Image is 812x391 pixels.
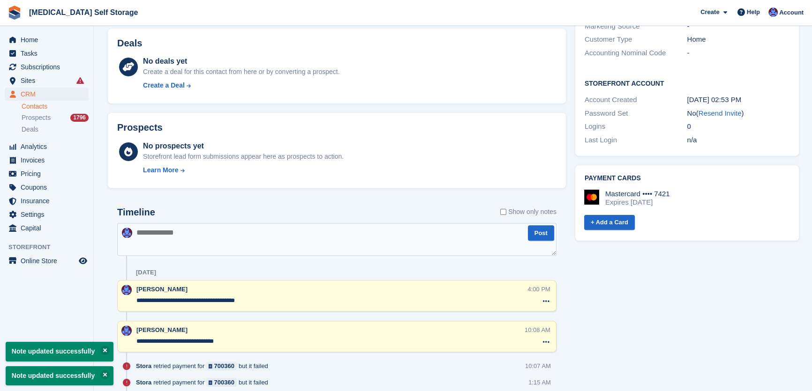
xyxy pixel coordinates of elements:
[136,378,151,387] span: Stora
[76,77,84,84] i: Smart entry sync failures have occurred
[136,361,151,370] span: Stora
[5,154,89,167] a: menu
[687,21,789,32] div: -
[143,81,339,90] a: Create a Deal
[214,378,234,387] div: 700360
[528,225,554,241] button: Post
[500,207,506,217] input: Show only notes
[5,33,89,46] a: menu
[584,190,599,205] img: Mastercard Logo
[25,5,142,20] a: [MEDICAL_DATA] Self Storage
[143,81,185,90] div: Create a Deal
[22,113,89,123] a: Prospects 1796
[136,286,188,293] span: [PERSON_NAME]
[605,190,670,198] div: Mastercard •••• 7421
[21,140,77,153] span: Analytics
[687,121,789,132] div: 0
[21,74,77,87] span: Sites
[206,378,237,387] a: 700360
[8,243,93,252] span: Storefront
[117,122,163,133] h2: Prospects
[21,33,77,46] span: Home
[5,221,89,235] a: menu
[5,167,89,180] a: menu
[585,95,687,105] div: Account Created
[8,6,22,20] img: stora-icon-8386f47178a22dfd0bd8f6a31ec36ba5ce8667c1dd55bd0f319d3a0aa187defe.svg
[21,221,77,235] span: Capital
[22,113,51,122] span: Prospects
[136,269,156,276] div: [DATE]
[5,254,89,267] a: menu
[122,228,132,238] img: Helen Walker
[143,140,344,152] div: No prospects yet
[5,88,89,101] a: menu
[143,67,339,77] div: Create a deal for this contact from here or by converting a prospect.
[699,109,742,117] a: Resend Invite
[747,7,760,17] span: Help
[779,8,804,17] span: Account
[5,194,89,207] a: menu
[525,361,551,370] div: 10:07 AM
[584,215,635,230] a: + Add a Card
[700,7,719,17] span: Create
[5,74,89,87] a: menu
[22,125,89,134] a: Deals
[21,88,77,101] span: CRM
[5,181,89,194] a: menu
[21,181,77,194] span: Coupons
[21,60,77,74] span: Subscriptions
[687,95,789,105] div: [DATE] 02:53 PM
[585,108,687,119] div: Password Set
[585,135,687,146] div: Last Login
[206,361,237,370] a: 700360
[21,154,77,167] span: Invoices
[605,198,670,207] div: Expires [DATE]
[585,48,687,59] div: Accounting Nominal Code
[5,60,89,74] a: menu
[21,194,77,207] span: Insurance
[687,48,789,59] div: -
[687,135,789,146] div: n/a
[500,207,556,217] label: Show only notes
[22,102,89,111] a: Contacts
[525,325,550,334] div: 10:08 AM
[117,207,155,218] h2: Timeline
[121,325,132,336] img: Helen Walker
[21,254,77,267] span: Online Store
[21,47,77,60] span: Tasks
[121,285,132,295] img: Helen Walker
[117,38,142,49] h2: Deals
[585,21,687,32] div: Marketing Source
[527,285,550,294] div: 4:00 PM
[585,175,789,182] h2: Payment cards
[696,109,744,117] span: ( )
[5,208,89,221] a: menu
[136,361,273,370] div: retried payment for but it failed
[687,34,789,45] div: Home
[5,140,89,153] a: menu
[6,342,113,361] p: Note updated successfully
[143,152,344,162] div: Storefront lead form submissions appear here as prospects to action.
[143,165,178,175] div: Learn More
[528,378,551,387] div: 1:15 AM
[143,165,344,175] a: Learn More
[5,47,89,60] a: menu
[6,366,113,385] p: Note updated successfully
[687,108,789,119] div: No
[214,361,234,370] div: 700360
[585,121,687,132] div: Logins
[136,378,273,387] div: retried payment for but it failed
[22,125,38,134] span: Deals
[70,114,89,122] div: 1796
[143,56,339,67] div: No deals yet
[585,34,687,45] div: Customer Type
[21,208,77,221] span: Settings
[768,7,778,17] img: Helen Walker
[21,167,77,180] span: Pricing
[77,255,89,266] a: Preview store
[585,78,789,88] h2: Storefront Account
[136,326,188,333] span: [PERSON_NAME]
